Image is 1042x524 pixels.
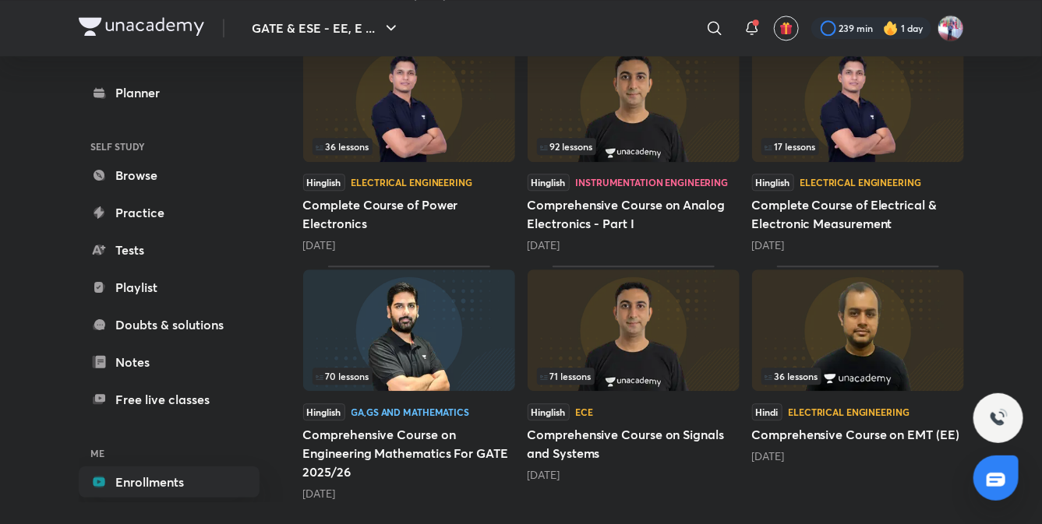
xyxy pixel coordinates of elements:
[528,174,570,191] span: Hinglish
[761,138,955,155] div: infosection
[303,174,345,191] span: Hinglish
[528,403,570,420] span: Hinglish
[316,371,369,381] span: 70 lessons
[752,237,964,253] div: 9 months ago
[79,440,260,466] h6: ME
[752,195,964,233] h5: Complete Course of Electrical & Electronic Measurement
[303,40,515,162] img: Thumbnail
[79,346,260,378] a: Notes
[761,368,955,385] div: infocontainer
[800,178,921,187] div: Electrical Engineering
[540,142,593,151] span: 92 lessons
[528,37,740,253] div: Comprehensive Course on Analog Electronics - Part I
[351,178,472,187] div: Electrical Engineering
[752,266,964,501] div: Comprehensive Course on EMT (EE)
[765,371,818,381] span: 36 lessons
[79,466,260,498] a: Enrollments
[789,407,910,417] div: Electrical Engineering
[243,12,410,44] button: GATE & ESE - EE, E ...
[351,407,469,417] div: GA,GS and Mathematics
[313,368,506,385] div: infosection
[313,138,506,155] div: infosection
[303,486,515,501] div: 11 months ago
[761,368,955,385] div: infosection
[79,77,260,108] a: Planner
[883,20,899,36] img: streak
[761,138,955,155] div: left
[528,40,740,162] img: Thumbnail
[752,403,782,420] span: Hindi
[79,197,260,228] a: Practice
[528,425,740,462] h5: Comprehensive Course on Signals and Systems
[79,272,260,303] a: Playlist
[989,409,1008,427] img: ttu
[537,138,730,155] div: left
[79,384,260,415] a: Free live classes
[303,37,515,253] div: Complete Course of Power Electronics
[528,266,740,501] div: Comprehensive Course on Signals and Systems
[576,407,594,417] div: ECE
[316,142,369,151] span: 36 lessons
[303,266,515,501] div: Comprehensive Course on Engineering Mathematics For GATE 2025/26
[779,21,793,35] img: avatar
[752,269,964,391] img: Thumbnail
[313,138,506,155] div: infocontainer
[537,138,730,155] div: infocontainer
[303,269,515,391] img: Thumbnail
[79,309,260,340] a: Doubts & solutions
[303,403,345,420] span: Hinglish
[752,174,794,191] span: Hinglish
[752,40,964,162] img: Thumbnail
[313,368,506,385] div: left
[752,425,964,444] h5: Comprehensive Course on EMT (EE)
[313,368,506,385] div: infocontainer
[528,269,740,391] img: Thumbnail
[537,368,730,385] div: left
[303,195,515,233] h5: Complete Course of Power Electronics
[938,15,964,41] img: Pradeep Kumar
[774,16,799,40] button: avatar
[528,237,740,253] div: 6 months ago
[537,368,730,385] div: infocontainer
[79,17,204,40] a: Company Logo
[79,160,260,191] a: Browse
[303,237,515,253] div: 6 months ago
[576,178,729,187] div: Instrumentation Engineering
[303,425,515,481] h5: Comprehensive Course on Engineering Mathematics For GATE 2025/26
[537,138,730,155] div: infosection
[540,371,592,381] span: 71 lessons
[79,234,260,266] a: Tests
[752,448,964,464] div: 3 years ago
[528,467,740,483] div: 1 year ago
[765,142,816,151] span: 17 lessons
[537,368,730,385] div: infosection
[528,195,740,233] h5: Comprehensive Course on Analog Electronics - Part I
[79,17,204,36] img: Company Logo
[313,138,506,155] div: left
[752,37,964,253] div: Complete Course of Electrical & Electronic Measurement
[79,133,260,160] h6: SELF STUDY
[761,138,955,155] div: infocontainer
[761,368,955,385] div: left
